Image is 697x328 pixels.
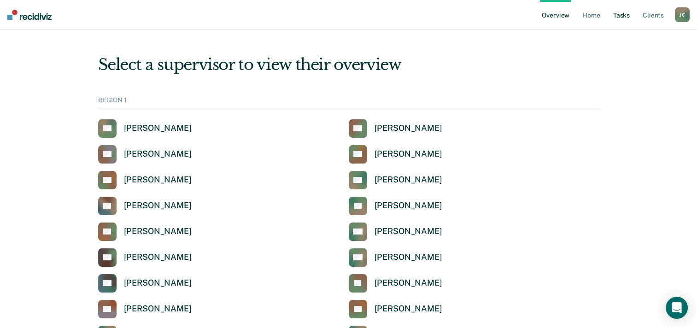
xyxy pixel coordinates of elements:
a: [PERSON_NAME] [349,274,442,293]
a: [PERSON_NAME] [98,119,192,138]
button: JC [675,7,690,22]
a: [PERSON_NAME] [98,197,192,215]
a: [PERSON_NAME] [349,119,442,138]
a: [PERSON_NAME] [349,300,442,318]
iframe: Intercom live chat [666,297,688,319]
img: Recidiviz [7,10,52,20]
a: [PERSON_NAME] [349,171,442,189]
a: [PERSON_NAME] [98,274,192,293]
a: [PERSON_NAME] [349,145,442,164]
a: [PERSON_NAME] [98,223,192,241]
a: [PERSON_NAME] [349,223,442,241]
a: [PERSON_NAME] [349,248,442,267]
a: [PERSON_NAME] [349,197,442,215]
div: J C [675,7,690,22]
a: [PERSON_NAME] [98,145,192,164]
a: [PERSON_NAME] [98,171,192,189]
a: [PERSON_NAME] [98,300,192,318]
a: [PERSON_NAME] [98,248,192,267]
